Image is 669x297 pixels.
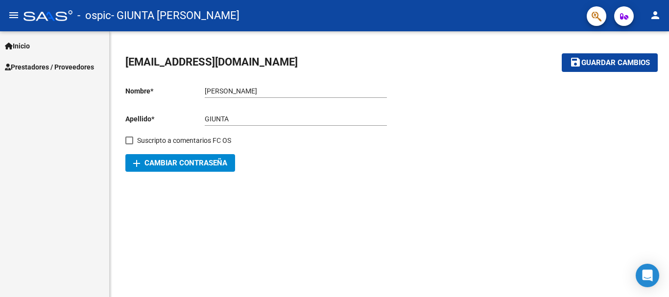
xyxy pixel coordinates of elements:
[133,159,227,167] span: Cambiar Contraseña
[649,9,661,21] mat-icon: person
[5,41,30,51] span: Inicio
[77,5,111,26] span: - ospic
[125,56,298,68] span: [EMAIL_ADDRESS][DOMAIN_NAME]
[562,53,658,71] button: Guardar cambios
[111,5,239,26] span: - GIUNTA [PERSON_NAME]
[125,114,205,124] p: Apellido
[125,154,235,172] button: Cambiar Contraseña
[125,86,205,96] p: Nombre
[570,56,581,68] mat-icon: save
[131,158,143,169] mat-icon: add
[5,62,94,72] span: Prestadores / Proveedores
[8,9,20,21] mat-icon: menu
[636,264,659,287] div: Open Intercom Messenger
[581,59,650,68] span: Guardar cambios
[137,135,231,146] span: Suscripto a comentarios FC OS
